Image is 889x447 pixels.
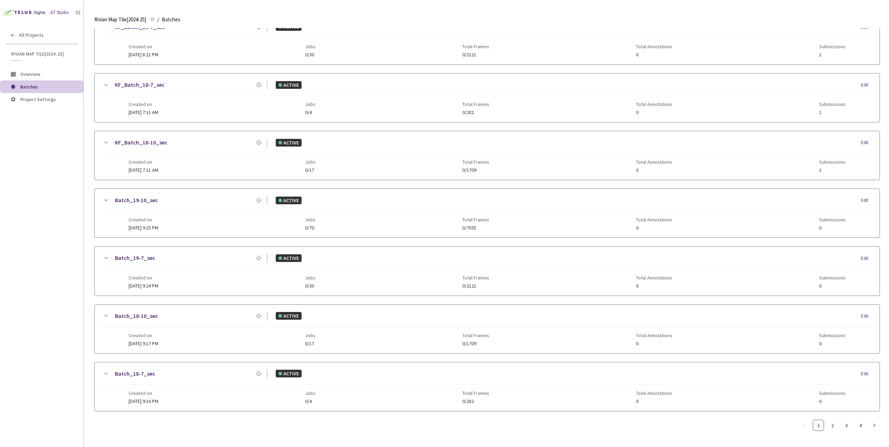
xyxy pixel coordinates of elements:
span: 1 [819,168,846,173]
li: Next Page [869,420,880,431]
span: left [802,423,807,427]
span: Batches [20,84,38,90]
div: Batch_18-10_secACTIVEEditCreated on[DATE] 9:17 PMJobs0/17Total Frames0/1709Total Annotations0Subm... [95,305,880,353]
span: Total Frames [462,275,489,281]
span: 0/30 [305,283,316,289]
li: Previous Page [799,420,810,431]
a: KF_Batch_18-10_sec [115,138,167,147]
span: Total Annotations [636,101,672,107]
span: Overview [20,71,40,77]
span: Total Frames [462,101,489,107]
div: Edit [861,313,873,320]
div: Edit [861,255,873,262]
div: Batch_18-7_secACTIVEEditCreated on[DATE] 9:16 PMJobs0/4Total Frames0/282Total Annotations0Submiss... [95,362,880,411]
span: 0/17 [305,341,316,346]
span: 0/1709 [462,168,489,173]
span: Submissions [819,390,846,396]
a: 4 [855,420,866,431]
span: Jobs [305,217,316,222]
div: ACTIVE [276,81,302,89]
li: 4 [855,420,866,431]
li: 2 [827,420,838,431]
span: [DATE] 9:17 PM [129,340,158,347]
a: 3 [841,420,852,431]
div: ACTIVE [276,197,302,204]
span: Total Frames [462,44,489,49]
span: Total Annotations [636,44,672,49]
span: Rivian Map Tile[2024-25] [94,15,146,24]
span: 0/4 [305,399,316,404]
span: Project Settings [20,96,56,102]
span: right [872,423,876,427]
span: 0/70 [305,225,316,230]
div: GT Studio [50,9,69,16]
li: 1 [813,420,824,431]
span: Created on [129,275,158,281]
div: Edit [861,370,873,377]
div: ACTIVE [276,312,302,320]
span: 0/2121 [462,52,489,57]
span: Submissions [819,101,846,107]
span: Submissions [819,275,846,281]
a: 1 [813,420,824,431]
span: 0 [819,283,846,289]
span: Total Annotations [636,159,672,165]
span: 0/17 [305,168,316,173]
span: Submissions [819,159,846,165]
button: left [799,420,810,431]
span: Created on [129,390,158,396]
span: Created on [129,101,158,107]
span: 0/4 [305,110,316,115]
span: Jobs [305,44,316,49]
span: Total Frames [462,333,489,338]
span: [DATE] 7:11 AM [129,109,158,115]
a: Batch_18-10_sec [115,312,158,320]
span: 0/1709 [462,341,489,346]
div: ACTIVE [276,254,302,262]
span: Total Annotations [636,275,672,281]
li: / [157,15,159,24]
span: 0 [636,225,672,230]
span: Created on [129,217,158,222]
div: ACTIVE [276,139,302,147]
a: Batch_19-7_sec [115,254,155,262]
div: ACTIVE [276,370,302,377]
span: Submissions [819,333,846,338]
span: Jobs [305,101,316,107]
div: Batch_19-10_secACTIVEEditCreated on[DATE] 9:25 PMJobs0/70Total Frames0/7035Total Annotations0Subm... [95,189,880,237]
span: Jobs [305,333,316,338]
span: 0/282 [462,399,489,404]
a: Batch_18-7_sec [115,369,155,378]
span: 0/7035 [462,225,489,230]
span: [DATE] 9:24 PM [129,283,158,289]
span: [DATE] 7:11 AM [129,167,158,173]
a: KF_Batch_18-7_sec [115,80,165,89]
span: Created on [129,333,158,338]
div: Edit [861,197,873,204]
div: Batch_19-7_secACTIVEEditCreated on[DATE] 9:24 PMJobs0/30Total Frames0/2121Total Annotations0Submi... [95,247,880,295]
span: [DATE] 9:25 PM [129,225,158,231]
a: Batch_19-10_sec [115,196,158,205]
span: 0/282 [462,110,489,115]
span: 0 [636,283,672,289]
div: Edit [861,139,873,146]
span: Batches [162,15,180,24]
span: 0 [636,168,672,173]
span: 1 [819,110,846,115]
span: 0/2121 [462,283,489,289]
span: Jobs [305,159,316,165]
span: Created on [129,159,158,165]
span: 0 [819,341,846,346]
span: Total Annotations [636,333,672,338]
span: Created on [129,44,158,49]
span: All Projects [19,32,44,38]
span: Jobs [305,275,316,281]
span: 0 [636,399,672,404]
span: 0/30 [305,52,316,57]
div: Edit [861,81,873,88]
span: 0 [819,399,846,404]
span: Total Frames [462,390,489,396]
span: Submissions [819,217,846,222]
li: 3 [841,420,852,431]
button: right [869,420,880,431]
